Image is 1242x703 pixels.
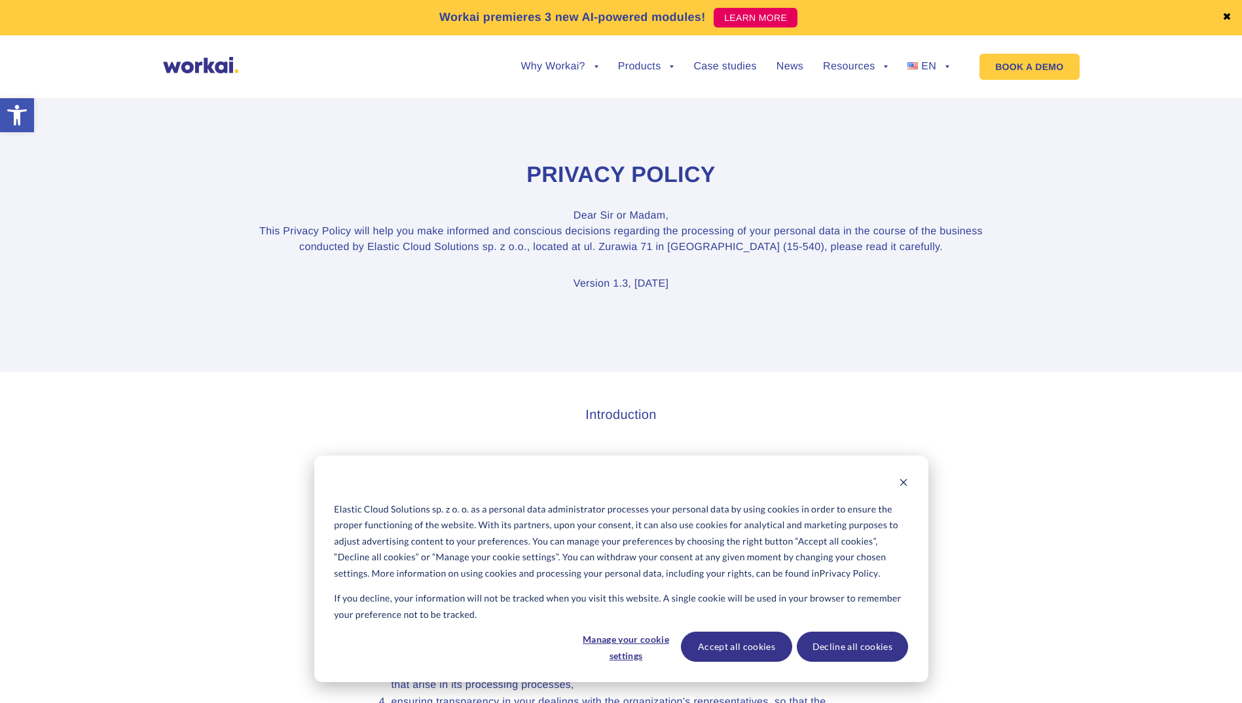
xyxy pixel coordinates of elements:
[575,632,676,662] button: Manage your cookie settings
[258,160,985,190] h1: Privacy Policy
[334,501,907,582] p: Elastic Cloud Solutions sp. z o. o. as a personal data administrator processes your personal data...
[714,8,797,27] a: LEARN MORE
[776,62,803,72] a: News
[314,456,928,682] div: Cookie banner
[797,632,908,662] button: Decline all cookies
[439,9,706,26] p: Workai premieres 3 new AI-powered modules!
[258,276,985,292] p: Version 1.3, [DATE]
[376,405,867,425] h3: Introduction
[618,62,674,72] a: Products
[681,632,792,662] button: Accept all cookies
[921,61,936,72] span: EN
[376,451,867,556] p: This document contains Our Privacy Policy, i.e. the principles we follow in the processing of per...
[823,62,888,72] a: Resources
[1222,12,1232,23] a: ✖
[693,62,756,72] a: Case studies
[899,476,908,492] button: Dismiss cookie banner
[979,54,1079,80] a: BOOK A DEMO
[258,208,985,255] p: Dear Sir or Madam, This Privacy Policy will help you make informed and conscious decisions regard...
[820,566,879,582] a: Privacy Policy
[334,590,907,622] p: If you decline, your information will not be tracked when you visit this website. A single cookie...
[521,62,598,72] a: Why Workai?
